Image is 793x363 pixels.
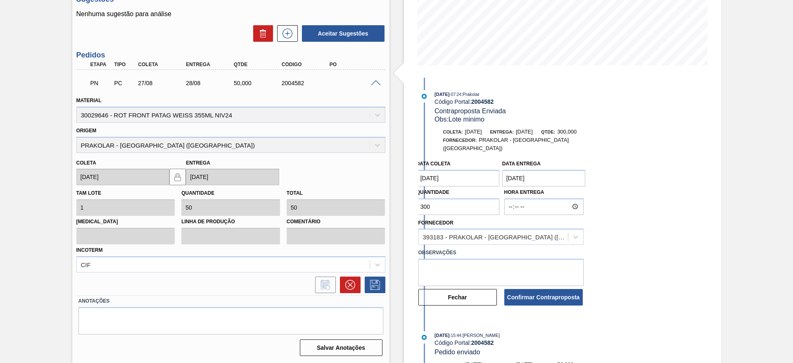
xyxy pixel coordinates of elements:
label: Quantidade [416,189,449,195]
div: Informar alteração no pedido [311,277,336,293]
span: Obs: Lote minimo [434,116,484,123]
span: Contraproposta Enviada [434,107,506,115]
div: Código Portal: [434,98,631,105]
div: 27/08/2025 [136,80,190,86]
div: PO [328,62,381,67]
input: dd/mm/yyyy [76,169,170,185]
span: Qtde: [541,129,555,134]
label: Tam lote [76,190,101,196]
div: CIF [81,261,91,268]
label: Hora Entrega [504,186,584,198]
label: Quantidade [181,190,214,196]
input: dd/mm/yyyy [502,170,586,186]
span: Pedido enviado [434,349,480,356]
span: [DATE] [434,92,449,97]
span: Fornecedor: [443,138,477,143]
div: Excluir Sugestões [249,25,273,42]
label: Data entrega [502,161,541,167]
div: Entrega [184,62,237,67]
div: Coleta [136,62,190,67]
div: Nova sugestão [273,25,298,42]
img: locked [173,172,183,182]
label: [MEDICAL_DATA] [76,216,175,228]
div: Pedido de Compra [112,80,137,86]
p: PN [90,80,111,86]
h3: Pedidos [76,51,385,60]
button: Salvar Anotações [300,339,382,356]
label: Origem [76,128,97,134]
strong: 2004582 [471,339,494,346]
label: Linha de Produção [181,216,280,228]
div: Cancelar pedido [336,277,361,293]
div: 2004582 [280,80,333,86]
button: locked [169,169,186,185]
span: : Prakolar [461,92,480,97]
label: Incoterm [76,247,103,253]
div: Salvar Pedido [361,277,385,293]
span: - 15:44 [450,333,461,338]
label: Entrega [186,160,210,166]
img: atual [422,94,427,99]
span: [DATE] [516,129,533,135]
input: dd/mm/yyyy [416,170,500,186]
span: [DATE] [465,129,482,135]
img: atual [422,335,427,340]
span: - 07:24 [450,92,461,97]
strong: 2004582 [471,98,494,105]
label: Coleta [76,160,96,166]
span: Entrega: [490,129,514,134]
div: Código [280,62,333,67]
label: Data coleta [416,161,451,167]
label: Material [76,98,102,103]
label: Anotações [78,295,383,307]
div: Etapa [88,62,113,67]
label: Observações [418,247,584,259]
label: Total [287,190,303,196]
div: Código Portal: [434,339,631,346]
div: Tipo [112,62,137,67]
div: 50,000 [232,80,285,86]
span: : [PERSON_NAME] [461,333,500,338]
div: Aceitar Sugestões [298,24,385,43]
span: [DATE] [434,333,449,338]
div: Pedido em Negociação [88,74,113,92]
span: 300,000 [557,129,577,135]
span: PRAKOLAR - [GEOGRAPHIC_DATA] ([GEOGRAPHIC_DATA]) [443,137,569,151]
button: Aceitar Sugestões [302,25,385,42]
input: dd/mm/yyyy [186,169,279,185]
button: Confirmar Contraproposta [504,289,583,306]
div: 28/08/2025 [184,80,237,86]
div: Qtde [232,62,285,67]
div: 393183 - PRAKOLAR - [GEOGRAPHIC_DATA] ([GEOGRAPHIC_DATA]) [423,234,569,241]
span: Coleta: [443,129,463,134]
label: Fornecedor [418,220,453,226]
p: Nenhuma sugestão para análise [76,10,385,18]
label: Comentário [287,216,385,228]
button: Fechar [418,289,497,306]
